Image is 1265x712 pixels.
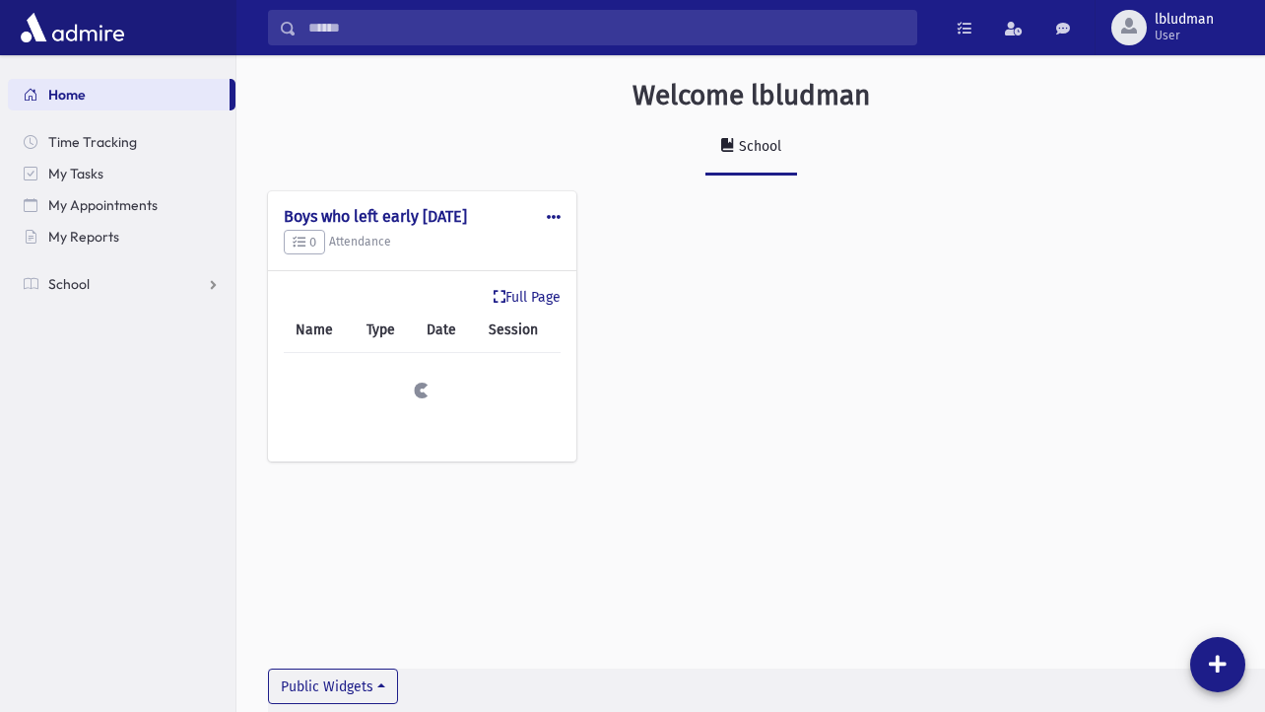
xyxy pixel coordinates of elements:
span: User [1155,28,1214,43]
span: My Reports [48,228,119,246]
a: My Reports [8,221,235,252]
span: My Tasks [48,165,103,182]
span: Home [48,86,86,104]
span: My Appointments [48,196,158,214]
span: School [48,275,90,293]
span: lbludman [1155,12,1214,28]
th: Name [284,308,355,353]
button: 0 [284,230,325,255]
div: School [735,138,781,155]
a: Home [8,79,230,110]
a: School [8,268,235,300]
input: Search [297,10,916,45]
a: My Appointments [8,189,235,221]
a: School [705,120,797,176]
button: Public Widgets [268,669,398,704]
h3: Welcome lbludman [632,79,870,112]
a: My Tasks [8,158,235,189]
a: Time Tracking [8,126,235,158]
th: Date [415,308,477,353]
a: Full Page [494,287,561,308]
h5: Attendance [284,230,561,255]
h4: Boys who left early [DATE] [284,207,561,226]
img: AdmirePro [16,8,129,47]
th: Session [477,308,562,353]
th: Type [355,308,415,353]
span: Time Tracking [48,133,137,151]
span: 0 [293,235,316,249]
